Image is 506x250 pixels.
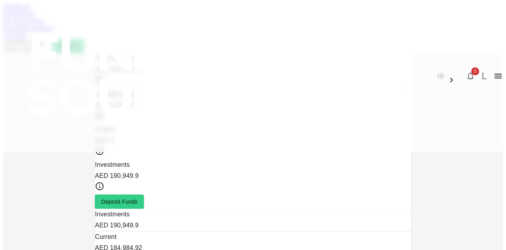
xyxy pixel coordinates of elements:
span: Investments [95,161,130,168]
button: 0 [463,68,478,84]
span: 0 [471,67,479,75]
div: AED 190,949.9 [95,170,411,181]
button: Deposit Funds [95,195,144,209]
button: L [478,70,490,82]
span: العربية [447,67,463,74]
span: Investments [95,211,130,218]
span: Current [95,233,116,240]
div: AED 190,949.9 [95,220,411,231]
